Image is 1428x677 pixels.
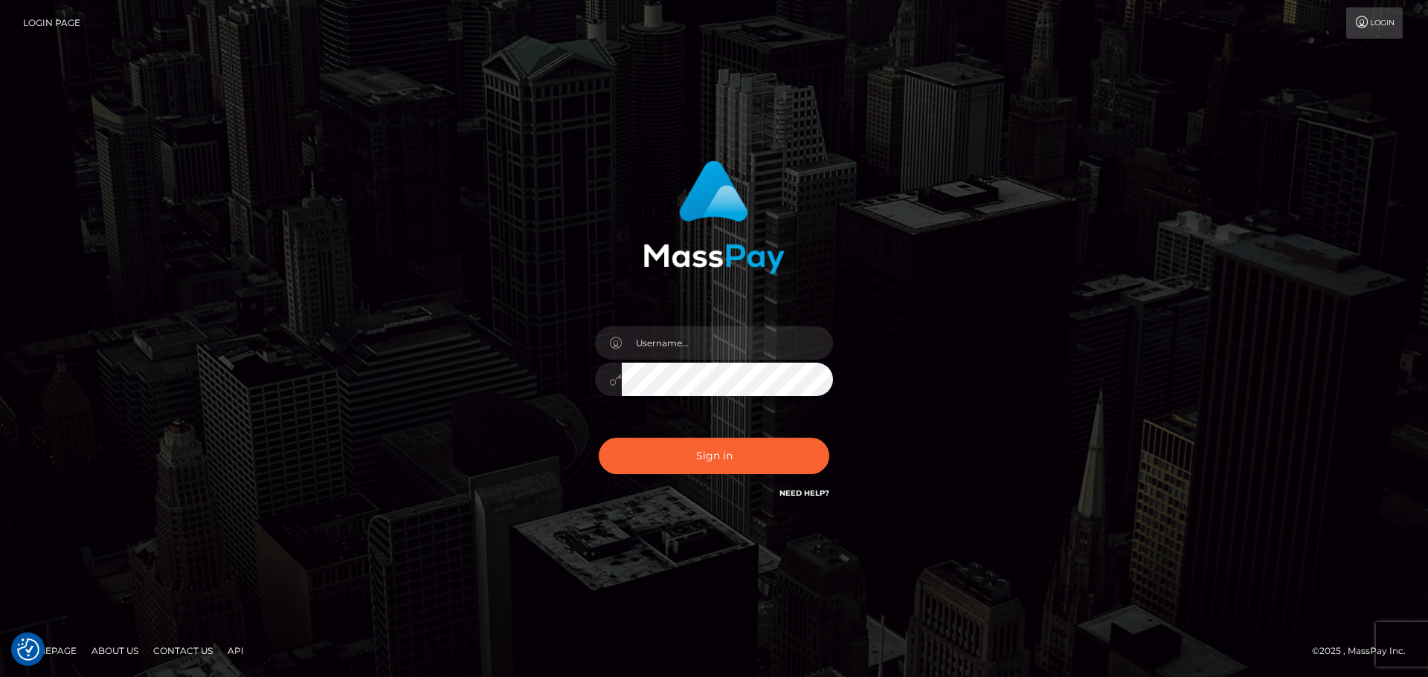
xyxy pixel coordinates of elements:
[147,639,219,662] a: Contact Us
[17,638,39,661] button: Consent Preferences
[17,638,39,661] img: Revisit consent button
[1312,643,1417,659] div: © 2025 , MassPay Inc.
[23,7,80,39] a: Login Page
[622,326,833,360] input: Username...
[222,639,250,662] a: API
[643,161,785,274] img: MassPay Login
[779,488,829,498] a: Need Help?
[16,639,83,662] a: Homepage
[86,639,144,662] a: About Us
[1346,7,1403,39] a: Login
[599,438,829,474] button: Sign in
